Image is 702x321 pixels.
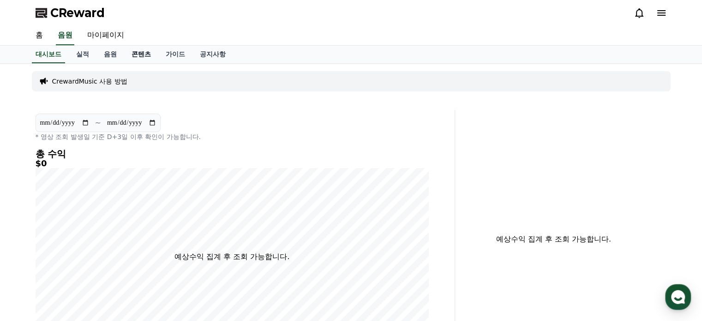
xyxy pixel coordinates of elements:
[36,149,429,159] h4: 총 수익
[50,6,105,20] span: CReward
[69,46,96,63] a: 실적
[462,234,645,245] p: 예상수익 집계 후 조회 가능합니다.
[96,46,124,63] a: 음원
[36,159,429,168] h5: $0
[119,244,177,267] a: 설정
[28,26,50,45] a: 홈
[36,132,429,141] p: * 영상 조회 발생일 기준 D+3일 이후 확인이 가능합니다.
[3,244,61,267] a: 홈
[29,258,35,266] span: 홈
[32,46,65,63] a: 대시보드
[158,46,192,63] a: 가이드
[192,46,233,63] a: 공지사항
[80,26,132,45] a: 마이페이지
[52,77,127,86] a: CrewardMusic 사용 방법
[84,259,96,266] span: 대화
[174,251,289,262] p: 예상수익 집계 후 조회 가능합니다.
[95,117,101,128] p: ~
[61,244,119,267] a: 대화
[36,6,105,20] a: CReward
[143,258,154,266] span: 설정
[56,26,74,45] a: 음원
[124,46,158,63] a: 콘텐츠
